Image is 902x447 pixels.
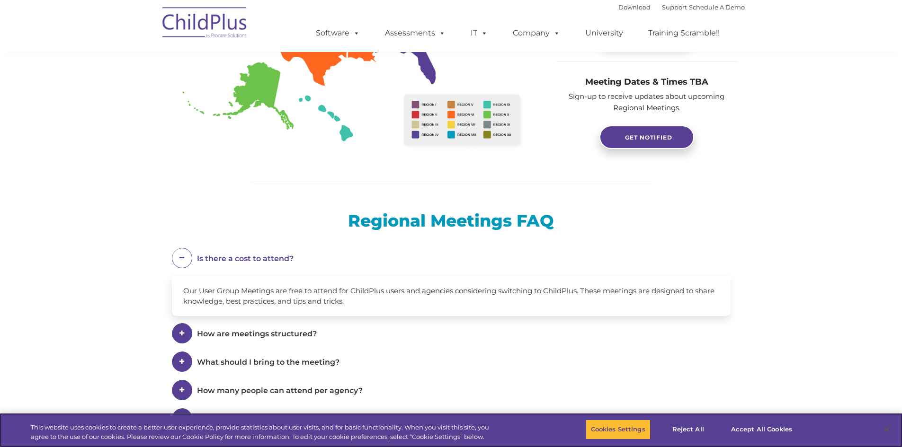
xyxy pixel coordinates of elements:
a: IT [461,24,497,43]
a: Software [306,24,369,43]
span: How are meetings structured? [197,329,317,338]
a: Schedule A Demo [689,3,745,11]
div: This website uses cookies to create a better user experience, provide statistics about user visit... [31,423,496,441]
button: Reject All [659,420,718,439]
button: Accept All Cookies [726,420,797,439]
a: GET NOTIFIED [599,125,694,149]
img: ChildPlus by Procare Solutions [158,0,252,48]
div: Our User Group Meetings are free to attend for ChildPlus users and agencies considering switching... [172,276,731,316]
span: How many people can attend per agency? [197,386,363,395]
a: Company [503,24,570,43]
a: Training Scramble!! [639,24,729,43]
h2: Regional Meetings FAQ [172,210,731,231]
a: Assessments [375,24,455,43]
a: Download [618,3,651,11]
font: | [618,3,745,11]
button: Cookies Settings [586,420,651,439]
h4: Meeting Dates & Times TBA [556,75,737,88]
p: Sign-up to receive updates about upcoming Regional Meetings. [556,91,737,114]
button: Close [876,419,897,440]
a: University [576,24,633,43]
a: Support [662,3,687,11]
span: Is there a cost to attend? [197,254,294,263]
span: What should I bring to the meeting? [197,358,339,367]
span: GET NOTIFIED [625,134,672,141]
